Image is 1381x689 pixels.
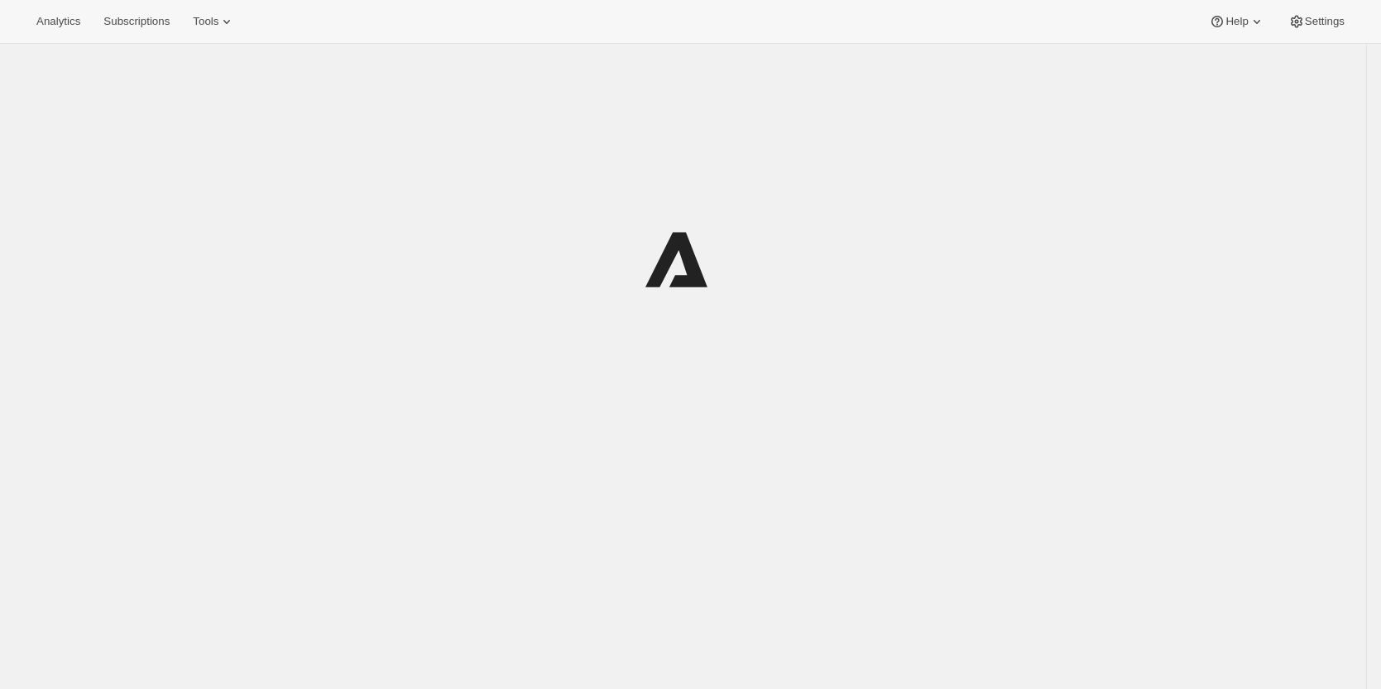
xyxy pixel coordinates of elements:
button: Subscriptions [94,10,180,33]
button: Settings [1278,10,1355,33]
span: Analytics [36,15,80,28]
span: Subscriptions [103,15,170,28]
button: Tools [183,10,245,33]
span: Settings [1305,15,1345,28]
span: Tools [193,15,218,28]
button: Analytics [26,10,90,33]
span: Help [1225,15,1248,28]
button: Help [1199,10,1274,33]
